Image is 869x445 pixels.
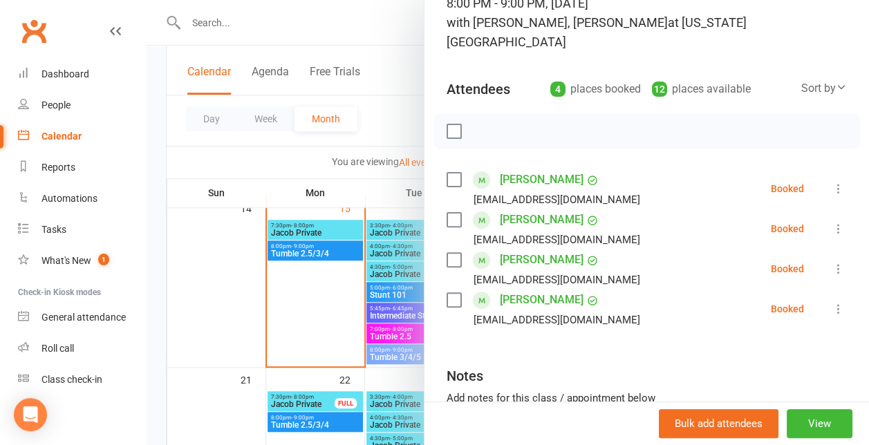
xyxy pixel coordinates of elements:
div: Reports [41,162,75,173]
a: Clubworx [17,14,51,48]
a: Calendar [18,121,146,152]
div: Class check-in [41,374,102,385]
div: What's New [41,255,91,266]
a: [PERSON_NAME] [500,209,583,231]
div: Notes [447,366,483,386]
a: Dashboard [18,59,146,90]
a: What's New1 [18,245,146,276]
div: Tasks [41,224,66,235]
span: 1 [98,254,109,265]
div: People [41,100,71,111]
div: [EMAIL_ADDRESS][DOMAIN_NAME] [474,271,640,289]
a: Automations [18,183,146,214]
a: People [18,90,146,121]
div: Automations [41,193,97,204]
div: Booked [771,264,804,274]
div: Sort by [801,79,847,97]
div: Booked [771,224,804,234]
div: Dashboard [41,68,89,79]
div: Open Intercom Messenger [14,398,47,431]
a: Roll call [18,333,146,364]
a: [PERSON_NAME] [500,169,583,191]
div: 4 [550,82,566,97]
div: 12 [652,82,667,97]
div: Roll call [41,343,74,354]
div: places available [652,79,751,99]
button: View [787,409,852,438]
div: Booked [771,304,804,314]
div: [EMAIL_ADDRESS][DOMAIN_NAME] [474,311,640,329]
div: General attendance [41,312,126,323]
div: Calendar [41,131,82,142]
div: [EMAIL_ADDRESS][DOMAIN_NAME] [474,191,640,209]
a: Tasks [18,214,146,245]
a: [PERSON_NAME] [500,249,583,271]
div: Attendees [447,79,510,99]
a: Class kiosk mode [18,364,146,395]
div: places booked [550,79,641,99]
button: Bulk add attendees [659,409,778,438]
a: Reports [18,152,146,183]
div: Add notes for this class / appointment below [447,390,847,406]
a: General attendance kiosk mode [18,302,146,333]
a: [PERSON_NAME] [500,289,583,311]
div: [EMAIL_ADDRESS][DOMAIN_NAME] [474,231,640,249]
span: with [PERSON_NAME], [PERSON_NAME] [447,15,668,30]
div: Booked [771,184,804,193]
